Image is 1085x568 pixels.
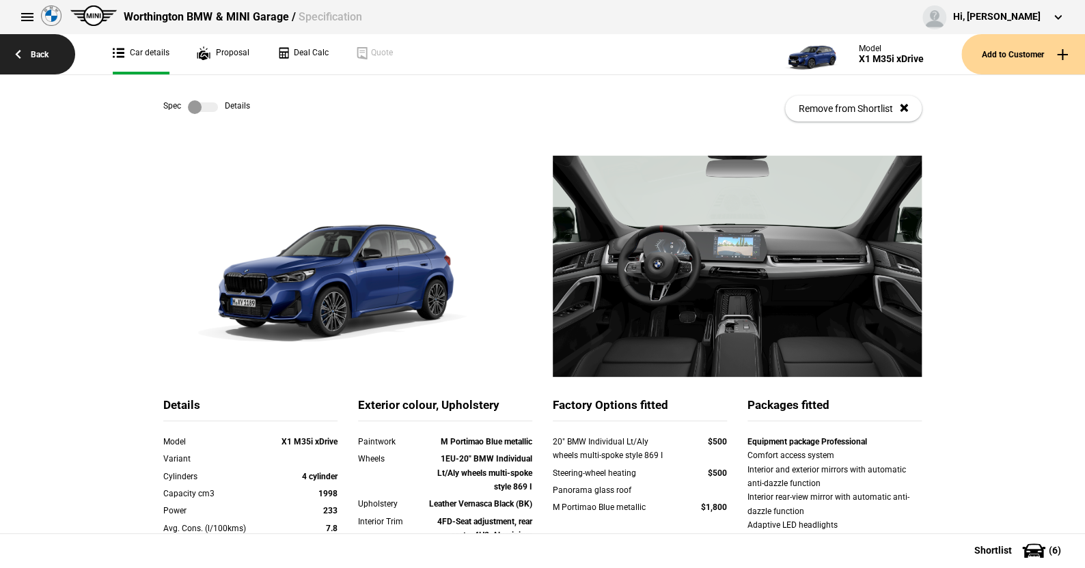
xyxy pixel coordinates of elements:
div: 20" BMW Individual Lt/Aly wheels multi-spoke style 869 I [553,435,675,463]
div: Details [163,397,338,421]
strong: Leather Vernasca Black (BK) [429,499,532,509]
strong: 4FD-Seat adjustment, rear seats, 4H2-Aluminium Hexacube Pale M interior trim [437,517,532,568]
div: Wheels [358,452,428,466]
div: Model [859,44,924,53]
span: Shortlist [974,545,1012,555]
div: Hi, [PERSON_NAME] [953,10,1041,24]
div: Cylinders [163,470,268,483]
strong: 233 [323,506,338,515]
strong: $500 [708,468,727,478]
img: mini.png [70,5,117,26]
a: Deal Calc [277,34,329,74]
strong: Equipment package Professional [747,437,867,446]
strong: 1998 [318,489,338,498]
div: Interior Trim [358,515,428,528]
a: Car details [113,34,169,74]
div: Variant [163,452,268,466]
a: Proposal [197,34,249,74]
div: Paintwork [358,435,428,449]
div: M Portimao Blue metallic [553,500,675,514]
div: Avg. Cons. (l/100kms) [163,522,268,535]
div: Worthington BMW & MINI Garage / [124,10,361,25]
button: Add to Customer [961,34,1085,74]
span: ( 6 ) [1049,545,1061,555]
button: Shortlist(6) [954,533,1085,567]
span: Specification [298,10,361,23]
div: Packages fitted [747,397,922,421]
div: Power [163,504,268,517]
strong: X1 M35i xDrive [281,437,338,446]
div: Steering-wheel heating [553,466,675,480]
img: bmw.png [41,5,61,26]
strong: 7.8 [326,524,338,533]
div: Spec Details [163,100,250,114]
strong: 4 cylinder [302,472,338,481]
div: Factory Options fitted [553,397,727,421]
strong: 1EU-20" BMW Individual Lt/Aly wheels multi-spoke style 869 I [437,454,532,492]
strong: M Portimao Blue metallic [441,437,532,446]
div: Panorama glass roof [553,483,675,497]
button: Remove from Shortlist [785,96,922,122]
div: Model [163,435,268,449]
div: Exterior colour, Upholstery [358,397,532,421]
div: X1 M35i xDrive [859,53,924,65]
strong: $1,800 [701,502,727,512]
div: Upholstery [358,497,428,511]
div: Capacity cm3 [163,487,268,500]
strong: $500 [708,437,727,446]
